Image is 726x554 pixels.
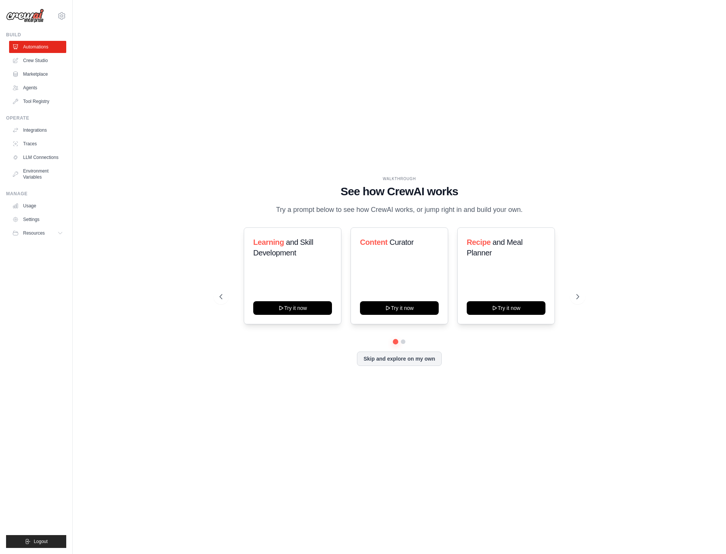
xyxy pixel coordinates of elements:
a: Integrations [9,124,66,136]
div: Build [6,32,66,38]
a: LLM Connections [9,151,66,163]
span: Curator [389,238,414,246]
a: Crew Studio [9,54,66,67]
span: Resources [23,230,45,236]
button: Skip and explore on my own [357,352,441,366]
div: Operate [6,115,66,121]
span: Recipe [467,238,491,246]
a: Agents [9,82,66,94]
span: Content [360,238,388,246]
a: Settings [9,213,66,226]
div: WALKTHROUGH [220,176,579,182]
button: Try it now [360,301,439,315]
a: Traces [9,138,66,150]
span: Logout [34,538,48,545]
a: Marketplace [9,68,66,80]
span: Learning [253,238,284,246]
button: Logout [6,535,66,548]
button: Try it now [467,301,545,315]
a: Automations [9,41,66,53]
button: Resources [9,227,66,239]
span: and Meal Planner [467,238,522,257]
a: Environment Variables [9,165,66,183]
div: Manage [6,191,66,197]
a: Tool Registry [9,95,66,107]
p: Try a prompt below to see how CrewAI works, or jump right in and build your own. [272,204,527,215]
img: Logo [6,9,44,23]
a: Usage [9,200,66,212]
button: Try it now [253,301,332,315]
h1: See how CrewAI works [220,185,579,198]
